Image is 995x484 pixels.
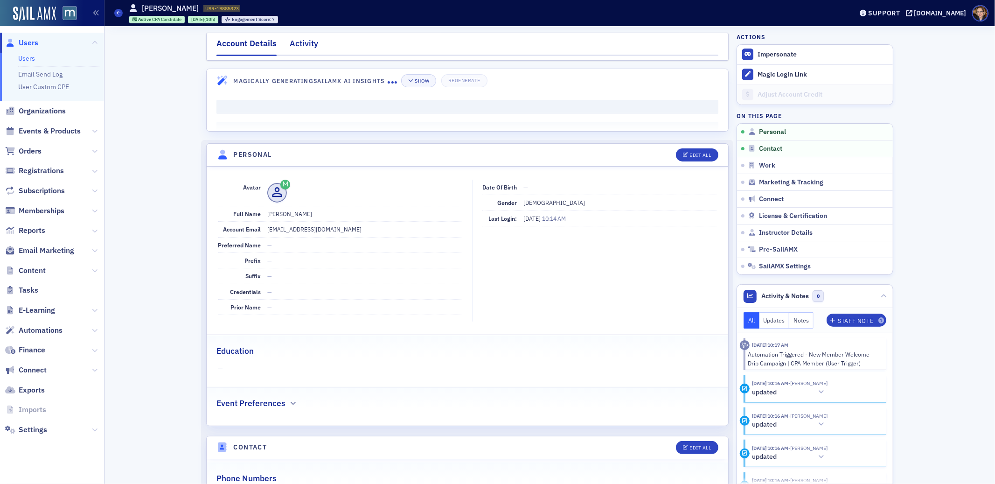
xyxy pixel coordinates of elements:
span: Prior Name [230,303,261,311]
div: 7 [232,17,275,22]
span: Organizations [19,106,66,116]
time: 9/3/2025 10:16 AM [752,413,789,419]
button: All [744,312,759,329]
button: updated [752,420,828,429]
button: Edit All [676,441,718,454]
h5: updated [752,453,777,461]
span: — [267,303,272,311]
span: CPA Candidate [152,16,181,22]
span: Profile [972,5,988,21]
span: Connect [759,195,784,203]
span: — [523,183,528,191]
span: [DATE] [191,16,204,22]
span: Automations [19,325,63,336]
a: E-Learning [5,305,55,316]
span: Full Name [233,210,261,217]
span: Imports [19,405,46,415]
a: Events & Products [5,126,81,136]
span: USR-19885323 [205,5,239,12]
a: Exports [5,385,45,395]
span: Avatar [243,183,261,191]
div: Staff Note [838,318,874,323]
span: Finance [19,345,45,355]
time: 9/3/2025 10:16 AM [752,477,789,484]
a: Finance [5,345,45,355]
div: Show [415,78,429,84]
span: Email Marketing [19,246,74,256]
span: Instructor Details [759,229,813,237]
span: Engagement Score : [232,16,272,22]
div: 2025-09-03 00:00:00 [188,16,218,23]
span: 10:14 AM [542,215,566,222]
a: Users [18,54,35,63]
span: Orders [19,146,42,156]
button: Updates [759,312,790,329]
span: License & Certification [759,212,828,220]
button: Regenerate [441,74,487,87]
h4: Contact [234,442,267,452]
div: Engagement Score: 7 [222,16,278,23]
button: updated [752,387,828,397]
span: Michelle Brown [789,380,828,386]
a: Active CPA Candidate [132,16,182,22]
a: Imports [5,405,46,415]
div: Edit All [690,445,711,450]
span: Reports [19,225,45,236]
span: Preferred Name [218,241,261,249]
time: 9/3/2025 10:16 AM [752,445,789,451]
img: SailAMX [13,7,56,21]
div: Activity [740,340,750,350]
div: Adjust Account Credit [758,91,888,99]
span: Exports [19,385,45,395]
span: — [218,364,717,374]
a: User Custom CPE [18,83,69,91]
div: Edit All [690,153,711,158]
span: Marketing & Tracking [759,178,824,187]
h2: Event Preferences [216,397,285,409]
span: [DATE] [523,215,542,222]
span: Prefix [244,257,261,264]
span: Content [19,266,46,276]
span: Gender [497,199,517,206]
span: — [267,257,272,264]
span: Work [759,161,776,170]
span: 0 [813,290,824,302]
span: Date of Birth [482,183,517,191]
button: Edit All [676,148,718,161]
a: Connect [5,365,47,375]
span: — [267,272,272,280]
div: (10h) [191,16,215,22]
span: Registrations [19,166,64,176]
h5: updated [752,388,777,397]
h4: Personal [234,150,272,160]
span: Activity & Notes [762,291,809,301]
div: Update [740,384,750,393]
a: Adjust Account Credit [737,84,893,105]
a: Users [5,38,38,48]
span: Settings [19,425,47,435]
span: Connect [19,365,47,375]
div: Activity [290,37,318,55]
span: Michelle Brown [789,445,828,451]
button: Magic Login Link [737,64,893,84]
h5: updated [752,421,777,429]
div: Magic Login Link [758,70,888,79]
span: Michelle Brown [789,413,828,419]
dd: [EMAIL_ADDRESS][DOMAIN_NAME] [267,222,462,237]
a: Tasks [5,285,38,295]
div: Active: Active: CPA Candidate [129,16,185,23]
span: Users [19,38,38,48]
img: SailAMX [63,6,77,21]
span: Account Email [223,225,261,233]
span: Events & Products [19,126,81,136]
h1: [PERSON_NAME] [142,3,199,14]
h4: Actions [737,33,765,41]
h2: Education [216,345,254,357]
a: Settings [5,425,47,435]
time: 9/3/2025 10:17 AM [752,342,789,348]
a: Reports [5,225,45,236]
a: Subscriptions [5,186,65,196]
time: 9/3/2025 10:16 AM [752,380,789,386]
div: Update [740,449,750,458]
